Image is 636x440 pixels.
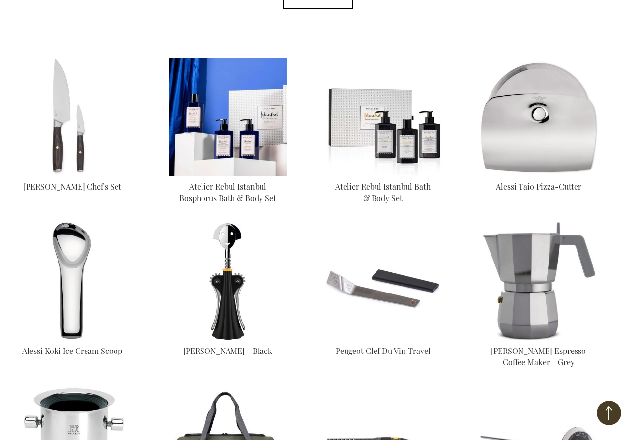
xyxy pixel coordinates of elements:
[169,333,287,343] a: Anna G Corckscrew
[183,346,272,356] a: [PERSON_NAME] - Black
[13,222,131,340] img: Ice Cream Spoon Koki Alessi
[335,181,431,203] a: Atelier Rebul Istanbul Bath & Body Set
[324,58,442,176] img: Atelier Rebul Istanbul Bath & Body Set
[324,169,442,178] a: Atelier Rebul Istanbul Bath & Body Set
[169,58,287,176] img: Atelier Rebul Istanbul Bosphorus Bath & Body Set
[480,333,598,343] a: Alessi Moka Espresso Coffee Maker - Grey
[491,346,586,367] a: [PERSON_NAME] Espresso Coffee Maker - Grey
[480,169,598,178] a: Alessi Pizza cutter pizza slicer
[13,333,131,343] a: Ice Cream Spoon Koki Alessi
[324,333,442,343] a: Peugeot Clef Du Vin Travel
[13,169,131,178] a: Tara Steel Chef's Set
[496,181,581,192] a: Alessi Taio Pizza-Cutter
[480,58,598,176] img: Alessi Pizza cutter pizza slicer
[324,222,442,340] img: Peugeot Clef Du Vin Travel
[336,346,431,356] a: Peugeot Clef Du Vin Travel
[480,222,598,340] img: Alessi Moka Espresso Coffee Maker - Grey
[22,346,122,356] a: Alessi Koki Ice Cream Scoop
[169,222,287,340] img: Anna G Corckscrew
[24,181,121,192] a: [PERSON_NAME] Chef's Set
[13,58,131,176] img: Tara Steel Chef's Set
